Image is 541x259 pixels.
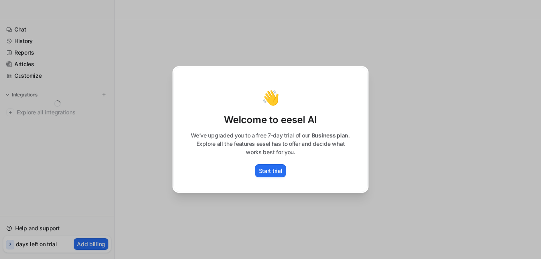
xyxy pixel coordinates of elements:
[262,90,280,106] p: 👋
[259,167,282,175] p: Start trial
[312,132,350,139] span: Business plan.
[182,131,359,139] p: We’ve upgraded you to a free 7-day trial of our
[182,114,359,126] p: Welcome to eesel AI
[255,164,286,177] button: Start trial
[182,139,359,156] p: Explore all the features eesel has to offer and decide what works best for you.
